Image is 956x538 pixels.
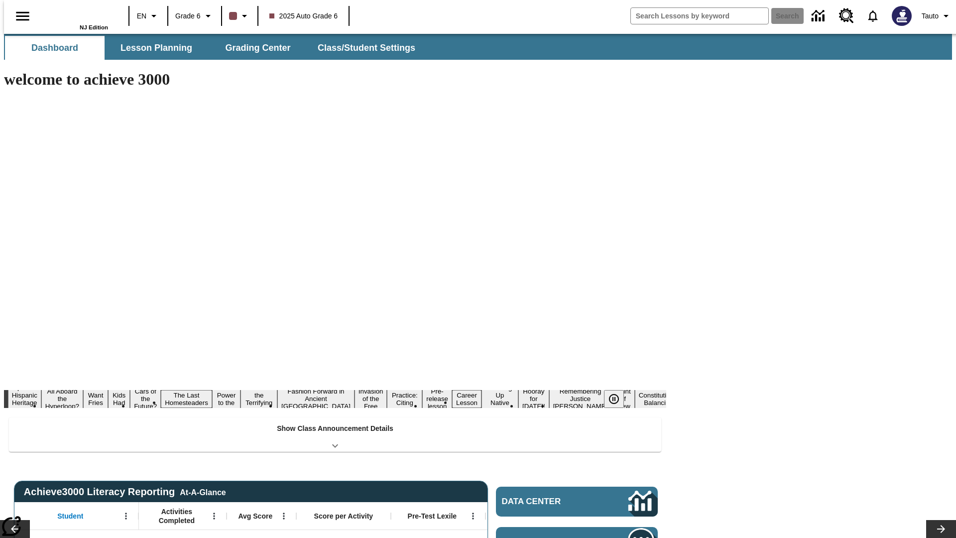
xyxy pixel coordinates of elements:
span: Pre-Test Lexile [408,512,457,521]
span: Grade 6 [175,11,201,21]
button: Slide 7 Solar Power to the People [212,383,241,415]
button: Class/Student Settings [310,36,423,60]
button: Slide 4 Dirty Jobs Kids Had To Do [108,375,130,423]
div: SubNavbar [4,36,424,60]
button: Slide 13 Career Lesson [452,390,481,408]
div: At-A-Glance [180,486,226,497]
span: Score per Activity [314,512,373,521]
button: Grading Center [208,36,308,60]
button: Open Menu [466,509,480,524]
button: Slide 12 Pre-release lesson [422,386,452,411]
button: Lesson carousel, Next [926,520,956,538]
div: Show Class Announcement Details [9,417,661,452]
button: Dashboard [5,36,105,60]
button: Slide 11 Mixed Practice: Citing Evidence [387,383,422,415]
span: Grading Center [225,42,290,54]
button: Slide 5 Cars of the Future? [130,386,161,411]
span: Student [57,512,83,521]
span: Class/Student Settings [318,42,415,54]
button: Lesson Planning [107,36,206,60]
button: Slide 10 The Invasion of the Free CD [355,379,387,419]
span: Data Center [502,497,595,507]
button: Open Menu [207,509,222,524]
button: Slide 18 The Constitution's Balancing Act [635,383,683,415]
button: Select a new avatar [886,3,918,29]
a: Data Center [806,2,833,30]
button: Slide 1 ¡Viva Hispanic Heritage Month! [8,383,41,415]
a: Data Center [496,487,658,517]
div: Pause [604,390,634,408]
div: Home [43,3,108,30]
button: Profile/Settings [918,7,956,25]
span: Achieve3000 Literacy Reporting [24,486,226,498]
button: Language: EN, Select a language [132,7,164,25]
span: Activities Completed [144,507,210,525]
button: Open Menu [119,509,133,524]
div: SubNavbar [4,34,952,60]
button: Slide 16 Remembering Justice O'Connor [549,386,612,411]
a: Resource Center, Will open in new tab [833,2,860,29]
span: NJ Edition [80,24,108,30]
span: EN [137,11,146,21]
span: Lesson Planning [120,42,192,54]
span: Tauto [922,11,939,21]
p: Show Class Announcement Details [277,423,393,434]
span: 2025 Auto Grade 6 [269,11,338,21]
a: Home [43,4,108,24]
button: Slide 14 Cooking Up Native Traditions [481,383,518,415]
button: Slide 8 Attack of the Terrifying Tomatoes [240,383,277,415]
button: Slide 9 Fashion Forward in Ancient Rome [277,386,355,411]
img: Avatar [892,6,912,26]
button: Open side menu [8,1,37,31]
button: Slide 15 Hooray for Constitution Day! [518,386,549,411]
button: Grade: Grade 6, Select a grade [171,7,218,25]
a: Notifications [860,3,886,29]
button: Open Menu [276,509,291,524]
button: Slide 3 Do You Want Fries With That? [83,375,108,423]
button: Class color is dark brown. Change class color [225,7,254,25]
span: Dashboard [31,42,78,54]
button: Pause [604,390,624,408]
button: Slide 6 The Last Homesteaders [161,390,212,408]
input: search field [631,8,768,24]
h1: welcome to achieve 3000 [4,70,666,89]
button: Slide 2 All Aboard the Hyperloop? [41,386,83,411]
span: Avg Score [238,512,272,521]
